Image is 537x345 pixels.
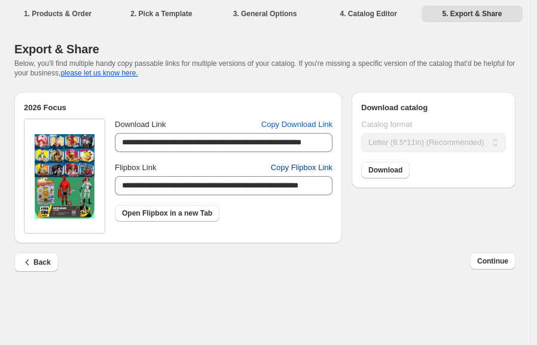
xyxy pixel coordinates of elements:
a: Download [361,162,410,178]
img: thumbImage [35,134,94,219]
h2: 2026 Focus [24,102,332,114]
span: Catalog format [361,120,412,129]
span: Flipbox Link [115,163,156,172]
span: Open Flipbox in a new Tab [122,208,212,218]
span: Download [368,165,402,175]
h2: Download catalog [361,102,506,114]
span: Continue [477,256,508,266]
span: Download Link [115,120,166,129]
button: Back [14,253,58,272]
button: Copy Flipbox Link [264,158,340,177]
span: Copy Download Link [261,119,332,131]
span: Copy Flipbox Link [271,162,332,174]
a: Open Flipbox in a new Tab [115,205,219,222]
button: Continue [470,253,515,270]
button: Copy Download Link [254,115,340,134]
span: Below, you'll find multiple handy copy passable links for multiple versions of your catalog. If y... [14,59,515,77]
button: please let us know here. [60,69,138,77]
span: Export & Share [14,43,99,56]
span: Back [22,256,51,268]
